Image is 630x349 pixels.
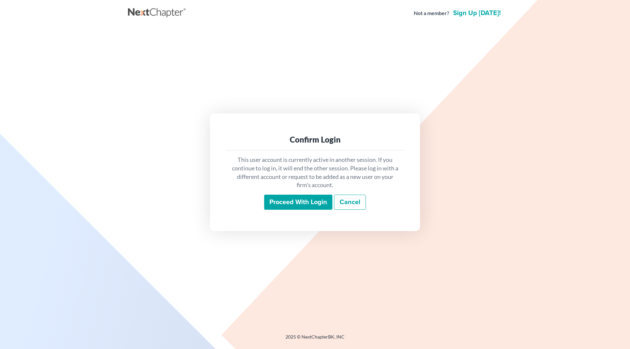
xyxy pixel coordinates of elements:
[231,156,399,189] p: This user account is currently active in another session. If you continue to log in, it will end ...
[334,195,366,210] a: Cancel
[414,10,449,17] strong: Not a member?
[128,334,502,345] div: 2025 © NextChapterBK, INC
[452,10,502,16] a: Sign up [DATE]!
[264,195,332,210] input: Proceed with login
[231,134,399,145] div: Confirm Login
